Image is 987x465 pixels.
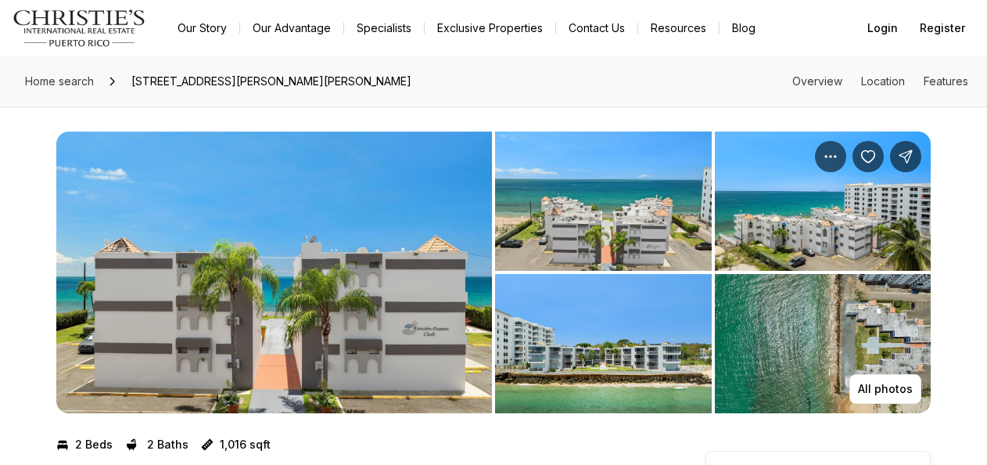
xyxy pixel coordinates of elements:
div: Listing Photos [56,132,931,413]
button: Register [910,13,974,44]
a: Skip to: Location [861,74,905,88]
button: Login [858,13,907,44]
p: All photos [858,383,913,395]
button: Contact Us [556,17,637,39]
a: Skip to: Overview [792,74,842,88]
a: Skip to: Features [924,74,968,88]
li: 2 of 7 [495,132,931,413]
button: Save Property: 1 Calle Poigo Doleta RINCON OCEAN CLUB #203 [852,141,884,172]
a: Blog [720,17,768,39]
p: 2 Baths [147,438,188,451]
button: Share Property: 1 Calle Poigo Doleta RINCON OCEAN CLUB #203 [890,141,921,172]
p: 2 Beds [75,438,113,451]
span: Register [920,22,965,34]
button: View image gallery [715,274,931,413]
button: All photos [849,374,921,404]
a: Specialists [344,17,424,39]
button: View image gallery [495,132,712,271]
a: Home search [19,69,100,94]
button: View image gallery [56,132,492,413]
span: Home search [25,74,94,88]
a: Resources [638,17,719,39]
li: 1 of 7 [56,132,492,413]
a: Exclusive Properties [425,17,555,39]
p: 1,016 sqft [220,438,271,451]
button: View image gallery [495,274,712,413]
a: Our Story [165,17,239,39]
button: Property options [815,141,846,172]
button: View image gallery [715,132,931,271]
span: [STREET_ADDRESS][PERSON_NAME][PERSON_NAME] [125,69,418,94]
img: logo [13,9,146,47]
nav: Page section menu [792,75,968,88]
a: Our Advantage [240,17,343,39]
span: Login [867,22,898,34]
